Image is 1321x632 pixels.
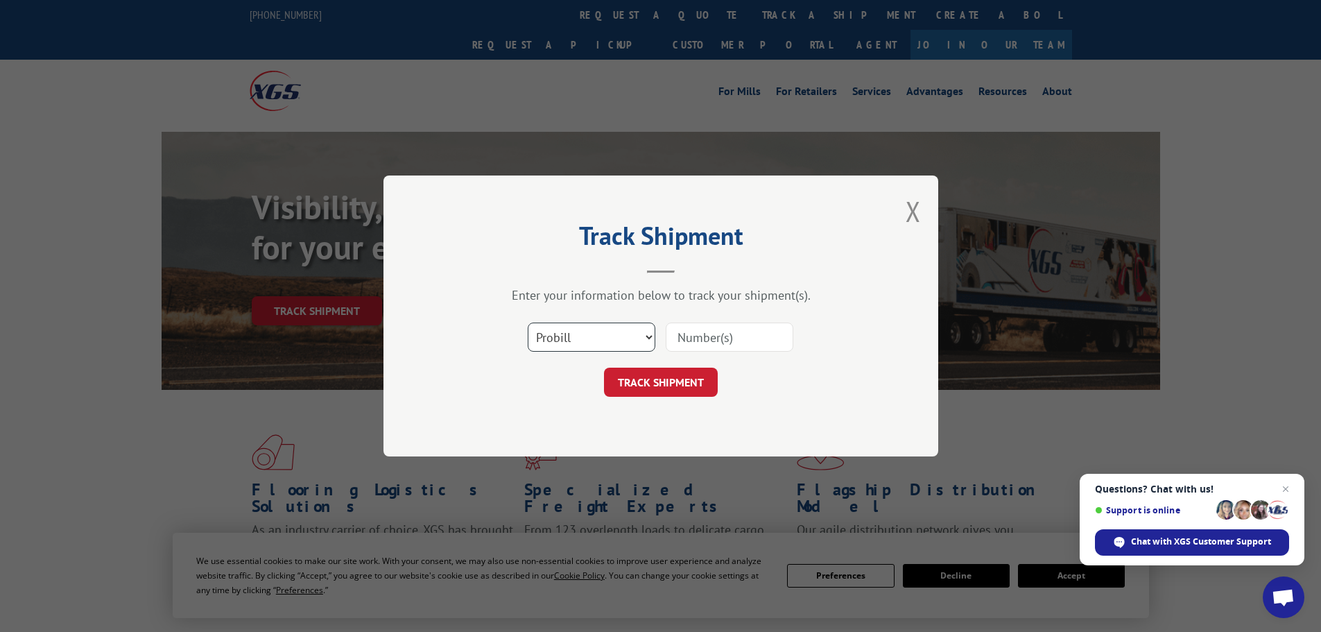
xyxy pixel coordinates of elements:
[1095,505,1211,515] span: Support is online
[1131,536,1271,548] span: Chat with XGS Customer Support
[604,368,718,397] button: TRACK SHIPMENT
[1095,484,1289,495] span: Questions? Chat with us!
[1277,481,1294,497] span: Close chat
[666,323,793,352] input: Number(s)
[906,193,921,230] button: Close modal
[1095,529,1289,556] div: Chat with XGS Customer Support
[1263,577,1304,618] div: Open chat
[453,226,869,253] h2: Track Shipment
[453,287,869,303] div: Enter your information below to track your shipment(s).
